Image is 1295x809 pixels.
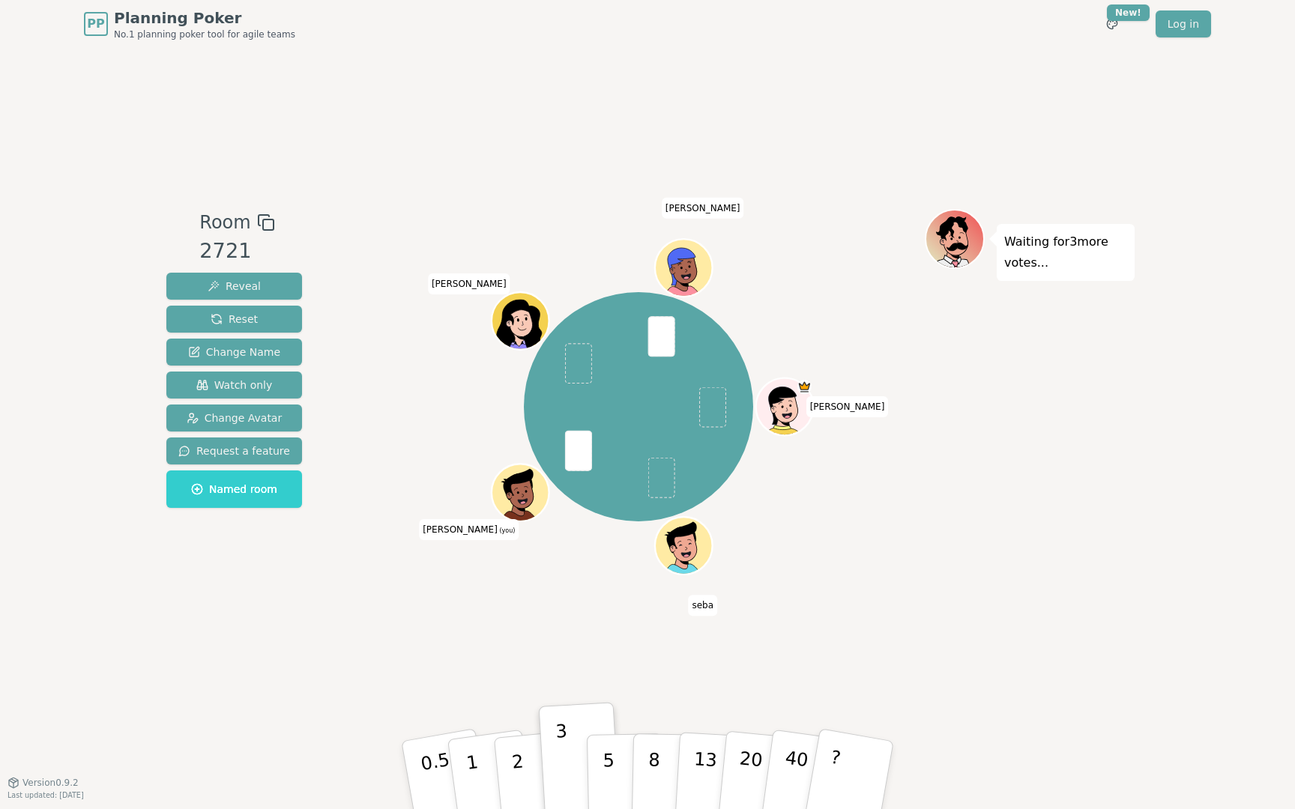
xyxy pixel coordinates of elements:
[178,443,290,458] span: Request a feature
[1107,4,1150,21] div: New!
[166,306,302,333] button: Reset
[688,595,717,616] span: Click to change your name
[87,15,104,33] span: PP
[166,372,302,399] button: Watch only
[806,396,889,417] span: Click to change your name
[114,28,295,40] span: No.1 planning poker tool for agile teams
[166,404,302,431] button: Change Avatar
[1099,10,1126,37] button: New!
[1156,10,1211,37] a: Log in
[84,7,295,40] a: PPPlanning PokerNo.1 planning poker tool for agile teams
[211,312,258,327] span: Reset
[166,470,302,508] button: Named room
[208,279,261,294] span: Reveal
[797,380,811,394] span: Richard is the host
[7,777,79,789] button: Version0.9.2
[555,721,572,802] p: 3
[191,482,277,497] span: Named room
[428,273,510,294] span: Click to change your name
[199,236,274,267] div: 2721
[166,339,302,366] button: Change Name
[196,378,273,393] span: Watch only
[22,777,79,789] span: Version 0.9.2
[166,437,302,464] button: Request a feature
[199,209,250,236] span: Room
[1004,231,1127,273] p: Waiting for 3 more votes...
[188,345,280,360] span: Change Name
[498,527,516,534] span: (you)
[166,273,302,300] button: Reveal
[187,410,283,425] span: Change Avatar
[7,791,84,799] span: Last updated: [DATE]
[493,466,547,520] button: Click to change your avatar
[114,7,295,28] span: Planning Poker
[419,519,519,540] span: Click to change your name
[662,198,744,219] span: Click to change your name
